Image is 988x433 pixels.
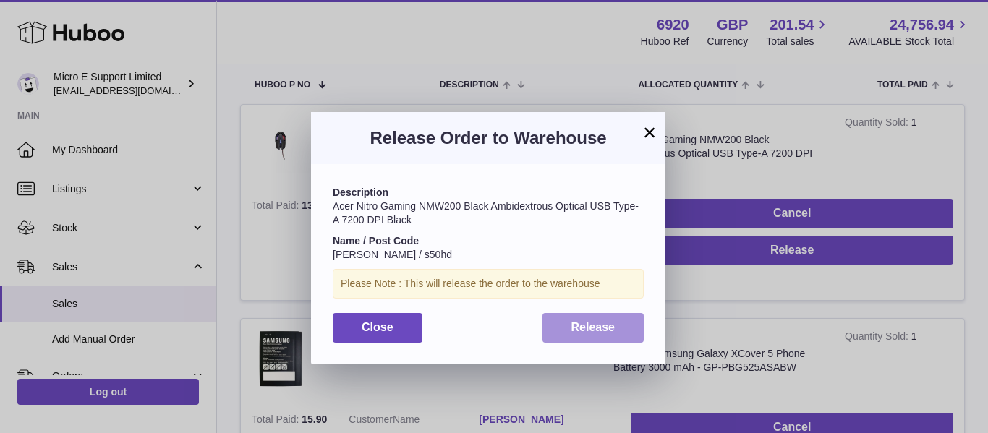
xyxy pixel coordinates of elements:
[333,313,422,343] button: Close
[333,127,644,150] h3: Release Order to Warehouse
[641,124,658,141] button: ×
[571,321,616,333] span: Release
[333,249,452,260] span: [PERSON_NAME] / s50hd
[333,187,388,198] strong: Description
[362,321,393,333] span: Close
[542,313,644,343] button: Release
[333,269,644,299] div: Please Note : This will release the order to the warehouse
[333,200,639,226] span: Acer Nitro Gaming NMW200 Black Ambidextrous Optical USB Type-A 7200 DPI Black
[333,235,419,246] strong: Name / Post Code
